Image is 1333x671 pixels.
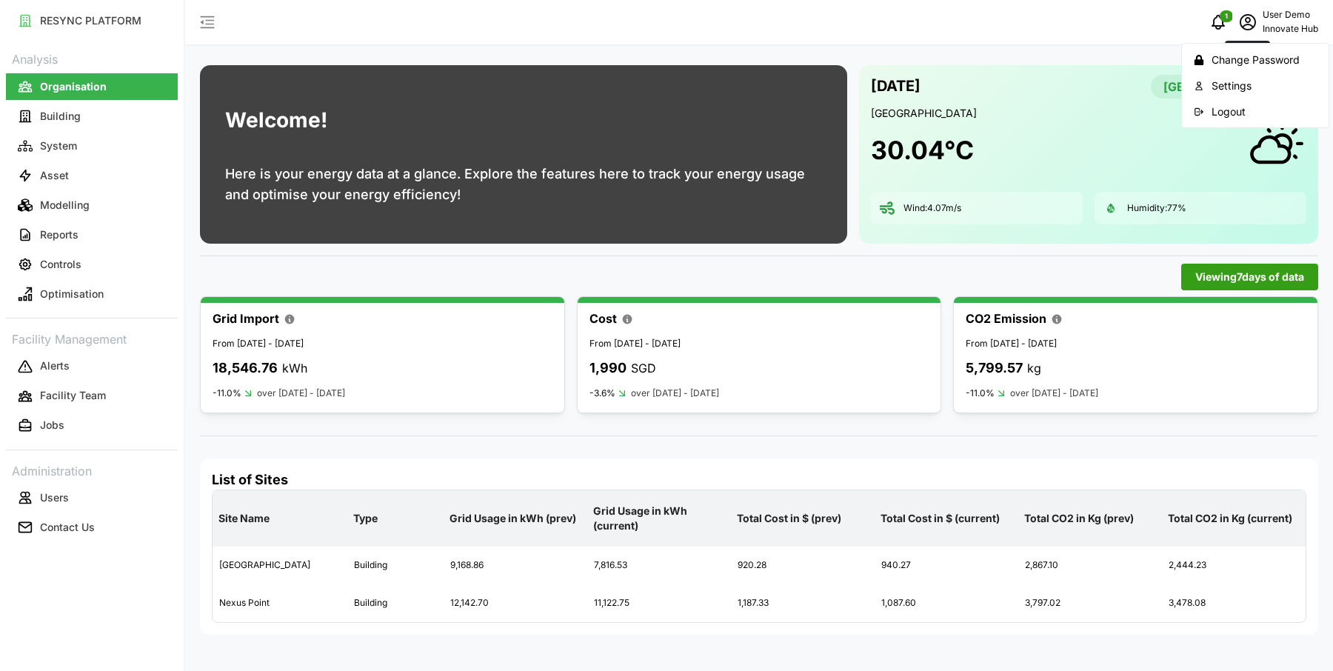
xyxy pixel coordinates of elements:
[6,131,178,161] a: System
[348,585,442,621] div: Building
[213,585,347,621] div: Nexus Point
[6,103,178,130] button: Building
[212,470,1306,490] h4: List of Sites
[6,484,178,511] button: Users
[40,168,69,183] p: Asset
[878,499,1015,538] p: Total Cost in $ (current)
[588,547,730,584] div: 7,816.53
[1019,547,1161,584] div: 2,867.10
[6,220,178,250] a: Reports
[732,547,874,584] div: 920.28
[734,499,872,538] p: Total Cost in $ (prev)
[40,490,69,505] p: Users
[40,388,106,403] p: Facility Team
[1212,78,1317,94] div: Settings
[6,7,178,34] button: RESYNC PLATFORM
[588,585,730,621] div: 11,122.75
[6,133,178,159] button: System
[589,310,617,328] p: Cost
[6,483,178,513] a: Users
[213,337,552,351] p: From [DATE] - [DATE]
[40,257,81,272] p: Controls
[40,287,104,301] p: Optimisation
[6,190,178,220] a: Modelling
[40,79,107,94] p: Organisation
[871,74,921,99] p: [DATE]
[6,413,178,439] button: Jobs
[6,47,178,69] p: Analysis
[590,492,728,546] p: Grid Usage in kWh (current)
[871,106,1306,121] p: [GEOGRAPHIC_DATA]
[1127,202,1186,215] p: Humidity: 77 %
[966,337,1306,351] p: From [DATE] - [DATE]
[444,585,587,621] div: 12,142.70
[213,358,278,379] p: 18,546.76
[6,101,178,131] a: Building
[6,250,178,279] a: Controls
[6,162,178,189] button: Asset
[350,499,440,538] p: Type
[6,459,178,481] p: Administration
[225,104,327,136] h1: Welcome!
[6,161,178,190] a: Asset
[282,359,307,378] p: kWh
[257,387,345,401] p: over [DATE] - [DATE]
[40,520,95,535] p: Contact Us
[1263,8,1318,22] p: User Demo
[40,198,90,213] p: Modelling
[6,221,178,248] button: Reports
[1027,359,1041,378] p: kg
[213,387,241,399] p: -11.0%
[966,310,1046,328] p: CO2 Emission
[6,281,178,307] button: Optimisation
[875,547,1018,584] div: 940.27
[6,352,178,381] a: Alerts
[40,109,81,124] p: Building
[631,359,656,378] p: SGD
[40,138,77,153] p: System
[40,227,78,242] p: Reports
[6,513,178,542] a: Contact Us
[6,251,178,278] button: Controls
[1010,387,1098,401] p: over [DATE] - [DATE]
[1019,585,1161,621] div: 3,797.02
[1181,264,1318,290] button: Viewing7days of data
[966,387,995,399] p: -11.0%
[1212,52,1317,68] div: Change Password
[40,13,141,28] p: RESYNC PLATFORM
[40,418,64,433] p: Jobs
[6,353,178,380] button: Alerts
[1212,104,1317,120] div: Logout
[1233,7,1263,37] button: schedule
[40,358,70,373] p: Alerts
[6,327,178,349] p: Facility Management
[6,381,178,411] a: Facility Team
[1203,7,1233,37] button: notifications
[6,411,178,441] a: Jobs
[1195,264,1304,290] span: Viewing 7 days of data
[631,387,719,401] p: over [DATE] - [DATE]
[903,202,961,215] p: Wind: 4.07 m/s
[447,499,584,538] p: Grid Usage in kWh (prev)
[6,383,178,410] button: Facility Team
[589,358,627,379] p: 1,990
[875,585,1018,621] div: 1,087.60
[225,164,822,205] p: Here is your energy data at a glance. Explore the features here to track your energy usage and op...
[6,73,178,100] button: Organisation
[732,585,874,621] div: 1,187.33
[871,134,974,167] h1: 30.04 °C
[6,72,178,101] a: Organisation
[1163,585,1305,621] div: 3,478.08
[216,499,344,538] p: Site Name
[589,337,929,351] p: From [DATE] - [DATE]
[213,310,279,328] p: Grid Import
[6,6,178,36] a: RESYNC PLATFORM
[6,514,178,541] button: Contact Us
[6,279,178,309] a: Optimisation
[6,192,178,218] button: Modelling
[213,547,347,584] div: [GEOGRAPHIC_DATA]
[1165,499,1303,538] p: Total CO2 in Kg (current)
[589,387,615,399] p: -3.6%
[1163,547,1305,584] div: 2,444.23
[1021,499,1159,538] p: Total CO2 in Kg (prev)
